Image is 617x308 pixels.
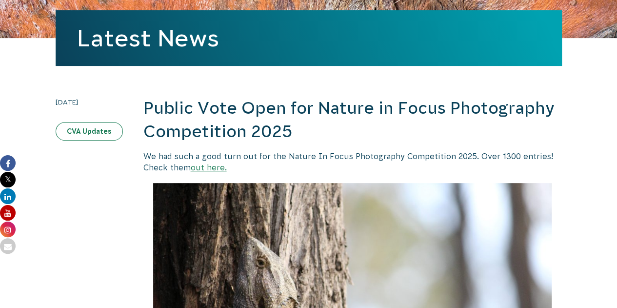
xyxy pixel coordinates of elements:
[77,25,219,51] a: Latest News
[191,163,227,172] a: out here.
[143,97,562,143] h2: Public Vote Open for Nature in Focus Photography Competition 2025
[56,97,123,107] time: [DATE]
[143,151,562,173] p: We had such a good turn out for the Nature In Focus Photography Competition 2025. Over 1300 entri...
[56,122,123,141] a: CVA Updates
